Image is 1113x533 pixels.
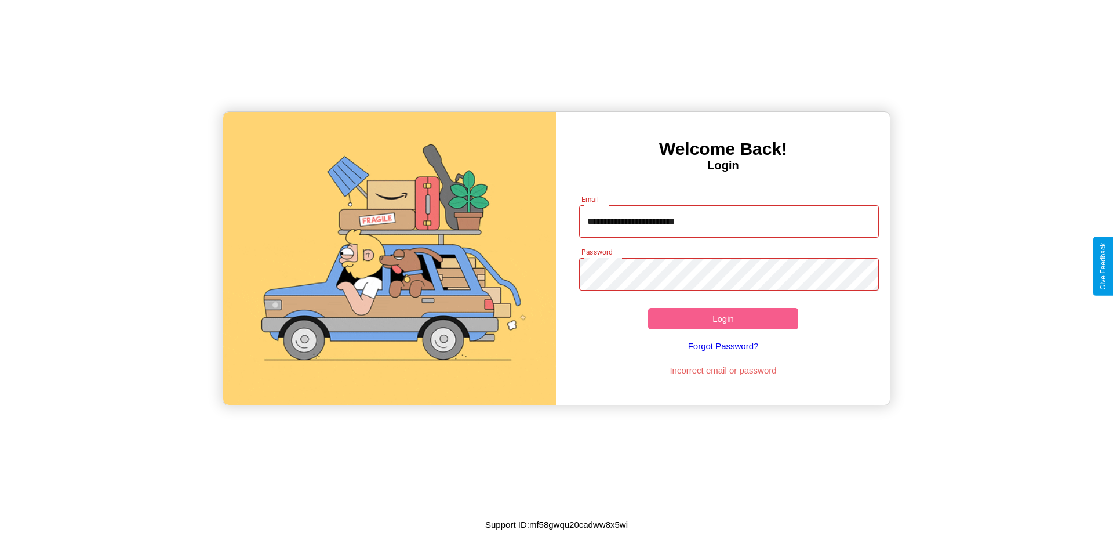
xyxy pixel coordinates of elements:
h3: Welcome Back! [556,139,890,159]
a: Forgot Password? [573,329,874,362]
label: Password [581,247,612,257]
img: gif [223,112,556,405]
button: Login [648,308,798,329]
h4: Login [556,159,890,172]
div: Give Feedback [1099,243,1107,290]
label: Email [581,194,599,204]
p: Incorrect email or password [573,362,874,378]
p: Support ID: mf58gwqu20cadww8x5wi [485,517,628,532]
